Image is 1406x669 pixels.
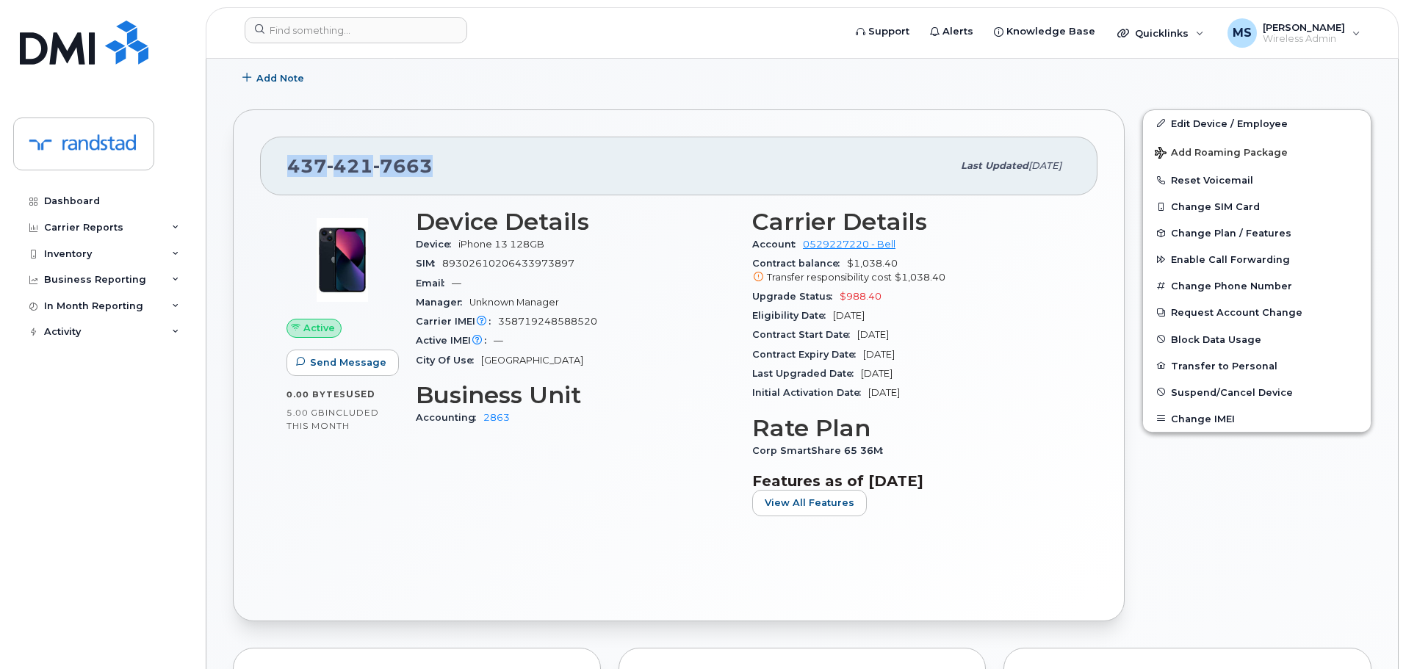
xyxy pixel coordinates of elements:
[752,209,1071,235] h3: Carrier Details
[373,155,433,177] span: 7663
[298,216,386,304] img: image20231002-3703462-1ig824h.jpeg
[498,316,597,327] span: 358719248588520
[1028,160,1061,171] span: [DATE]
[920,17,984,46] a: Alerts
[1171,386,1293,397] span: Suspend/Cancel Device
[1143,405,1371,432] button: Change IMEI
[961,160,1028,171] span: Last updated
[1263,21,1345,33] span: [PERSON_NAME]
[442,258,574,269] span: 89302610206433973897
[861,368,893,379] span: [DATE]
[752,310,833,321] span: Eligibility Date
[846,17,920,46] a: Support
[1143,352,1371,379] button: Transfer to Personal
[1143,137,1371,167] button: Add Roaming Package
[416,239,458,250] span: Device
[416,297,469,308] span: Manager
[752,472,1071,490] h3: Features as of [DATE]
[416,278,452,289] span: Email
[1143,272,1371,299] button: Change Phone Number
[1143,379,1371,405] button: Suspend/Cancel Device
[752,291,840,302] span: Upgrade Status
[895,272,945,283] span: $1,038.40
[803,239,895,250] a: 0529227220 - Bell
[303,321,335,335] span: Active
[327,155,373,177] span: 421
[286,350,399,376] button: Send Message
[1171,228,1291,239] span: Change Plan / Features
[1143,220,1371,246] button: Change Plan / Features
[416,412,483,423] span: Accounting
[481,355,583,366] span: [GEOGRAPHIC_DATA]
[1143,193,1371,220] button: Change SIM Card
[286,407,379,431] span: included this month
[1155,147,1288,161] span: Add Roaming Package
[1217,18,1371,48] div: Matthew Shuster
[752,415,1071,441] h3: Rate Plan
[1143,246,1371,272] button: Enable Call Forwarding
[1006,24,1095,39] span: Knowledge Base
[483,412,510,423] a: 2863
[752,387,868,398] span: Initial Activation Date
[346,388,375,399] span: used
[752,368,861,379] span: Last Upgraded Date
[752,239,803,250] span: Account
[1107,18,1214,48] div: Quicklinks
[245,17,467,43] input: Find something...
[863,349,895,360] span: [DATE]
[416,382,735,408] h3: Business Unit
[767,272,892,283] span: Transfer responsibility cost
[1143,326,1371,352] button: Block Data Usage
[857,329,889,340] span: [DATE]
[1143,110,1371,137] a: Edit Device / Employee
[752,258,847,269] span: Contract balance
[868,24,909,39] span: Support
[1135,27,1189,39] span: Quicklinks
[765,496,854,510] span: View All Features
[1233,24,1252,42] span: MS
[286,389,346,399] span: 0.00 Bytes
[752,445,890,456] span: Corp SmartShare 65 36M
[458,239,544,250] span: iPhone 13 128GB
[416,258,442,269] span: SIM
[1143,167,1371,193] button: Reset Voicemail
[942,24,973,39] span: Alerts
[256,71,304,85] span: Add Note
[287,155,433,177] span: 437
[452,278,461,289] span: —
[494,335,503,346] span: —
[286,408,325,418] span: 5.00 GB
[1143,299,1371,325] button: Request Account Change
[752,258,1071,284] span: $1,038.40
[416,355,481,366] span: City Of Use
[833,310,865,321] span: [DATE]
[416,316,498,327] span: Carrier IMEI
[752,329,857,340] span: Contract Start Date
[233,65,317,92] button: Add Note
[868,387,900,398] span: [DATE]
[416,209,735,235] h3: Device Details
[310,355,386,369] span: Send Message
[752,349,863,360] span: Contract Expiry Date
[984,17,1106,46] a: Knowledge Base
[469,297,559,308] span: Unknown Manager
[840,291,882,302] span: $988.40
[1171,254,1290,265] span: Enable Call Forwarding
[752,490,867,516] button: View All Features
[1263,33,1345,45] span: Wireless Admin
[416,335,494,346] span: Active IMEI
